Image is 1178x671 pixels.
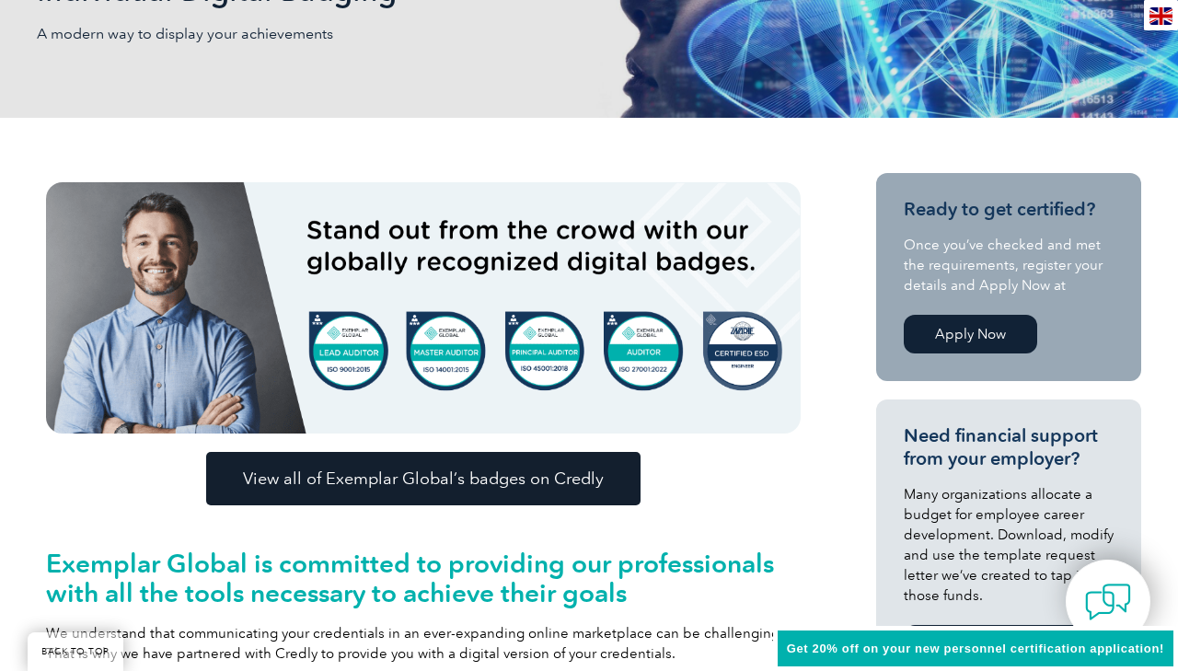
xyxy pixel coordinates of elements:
[46,549,801,607] h2: Exemplar Global is committed to providing our professionals with all the tools necessary to achie...
[787,642,1164,655] span: Get 20% off on your new personnel certification application!
[46,623,801,664] p: We understand that communicating your credentials in an ever-expanding online marketplace can be ...
[206,452,641,505] a: View all of Exemplar Global’s badges on Credly
[904,484,1114,606] p: Many organizations allocate a budget for employee career development. Download, modify and use th...
[1085,579,1131,625] img: contact-chat.png
[904,424,1114,470] h3: Need financial support from your employer?
[37,24,589,44] p: A modern way to display your achievements
[904,315,1037,353] a: Apply Now
[46,182,801,434] img: badges
[904,198,1114,221] h3: Ready to get certified?
[904,235,1114,295] p: Once you’ve checked and met the requirements, register your details and Apply Now at
[243,470,604,487] span: View all of Exemplar Global’s badges on Credly
[1149,7,1172,25] img: en
[28,632,123,671] a: BACK TO TOP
